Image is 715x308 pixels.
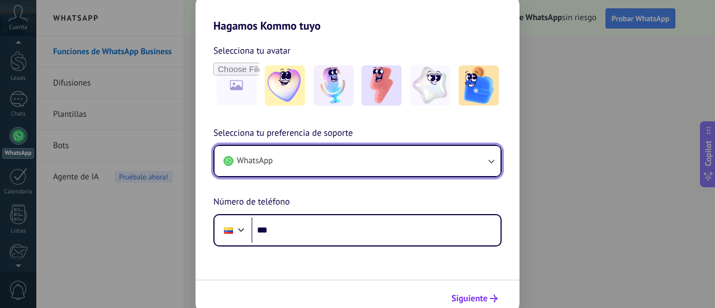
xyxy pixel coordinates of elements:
img: -5.jpeg [459,65,499,106]
img: -3.jpeg [361,65,402,106]
button: Siguiente [446,289,503,308]
img: -1.jpeg [265,65,305,106]
img: -2.jpeg [313,65,354,106]
button: WhatsApp [214,146,500,176]
span: WhatsApp [237,155,273,167]
div: Colombia: + 57 [218,219,239,242]
img: -4.jpeg [410,65,450,106]
span: Selecciona tu preferencia de soporte [213,126,353,141]
span: Selecciona tu avatar [213,44,290,58]
span: Número de teléfono [213,195,290,210]
span: Siguiente [451,295,488,302]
